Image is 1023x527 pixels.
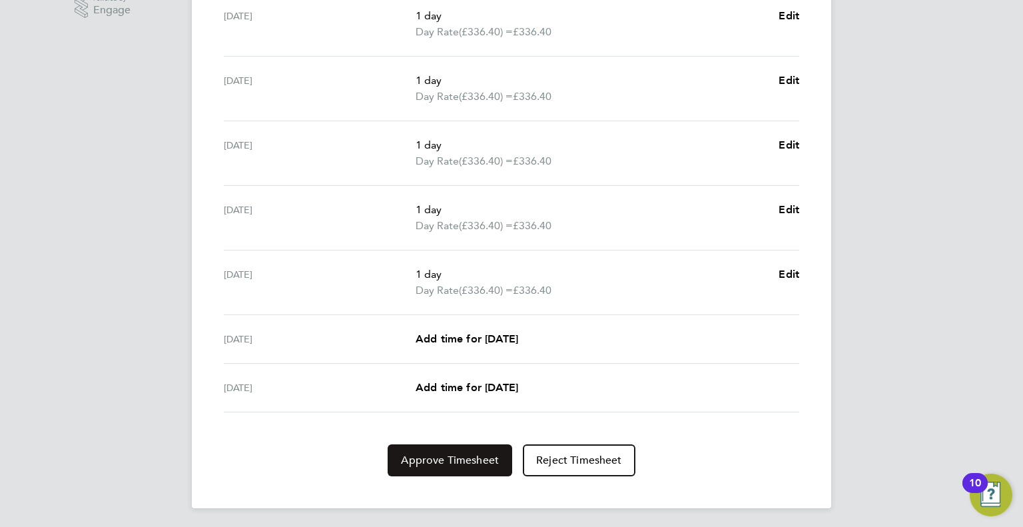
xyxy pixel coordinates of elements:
[459,284,513,296] span: (£336.40) =
[416,24,459,40] span: Day Rate
[416,332,518,345] span: Add time for [DATE]
[513,155,551,167] span: £336.40
[779,202,799,218] a: Edit
[779,9,799,22] span: Edit
[969,483,981,500] div: 10
[459,219,513,232] span: (£336.40) =
[513,219,551,232] span: £336.40
[224,202,416,234] div: [DATE]
[779,139,799,151] span: Edit
[416,137,768,153] p: 1 day
[536,454,622,467] span: Reject Timesheet
[416,153,459,169] span: Day Rate
[416,89,459,105] span: Day Rate
[779,137,799,153] a: Edit
[224,331,416,347] div: [DATE]
[779,74,799,87] span: Edit
[416,73,768,89] p: 1 day
[416,202,768,218] p: 1 day
[779,203,799,216] span: Edit
[224,380,416,396] div: [DATE]
[416,8,768,24] p: 1 day
[224,73,416,105] div: [DATE]
[416,218,459,234] span: Day Rate
[779,266,799,282] a: Edit
[970,474,1012,516] button: Open Resource Center, 10 new notifications
[523,444,635,476] button: Reject Timesheet
[224,266,416,298] div: [DATE]
[401,454,499,467] span: Approve Timesheet
[779,268,799,280] span: Edit
[459,90,513,103] span: (£336.40) =
[513,284,551,296] span: £336.40
[779,73,799,89] a: Edit
[779,8,799,24] a: Edit
[416,380,518,396] a: Add time for [DATE]
[459,25,513,38] span: (£336.40) =
[93,5,131,16] span: Engage
[513,90,551,103] span: £336.40
[416,266,768,282] p: 1 day
[224,137,416,169] div: [DATE]
[224,8,416,40] div: [DATE]
[416,331,518,347] a: Add time for [DATE]
[388,444,512,476] button: Approve Timesheet
[416,381,518,394] span: Add time for [DATE]
[416,282,459,298] span: Day Rate
[459,155,513,167] span: (£336.40) =
[513,25,551,38] span: £336.40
